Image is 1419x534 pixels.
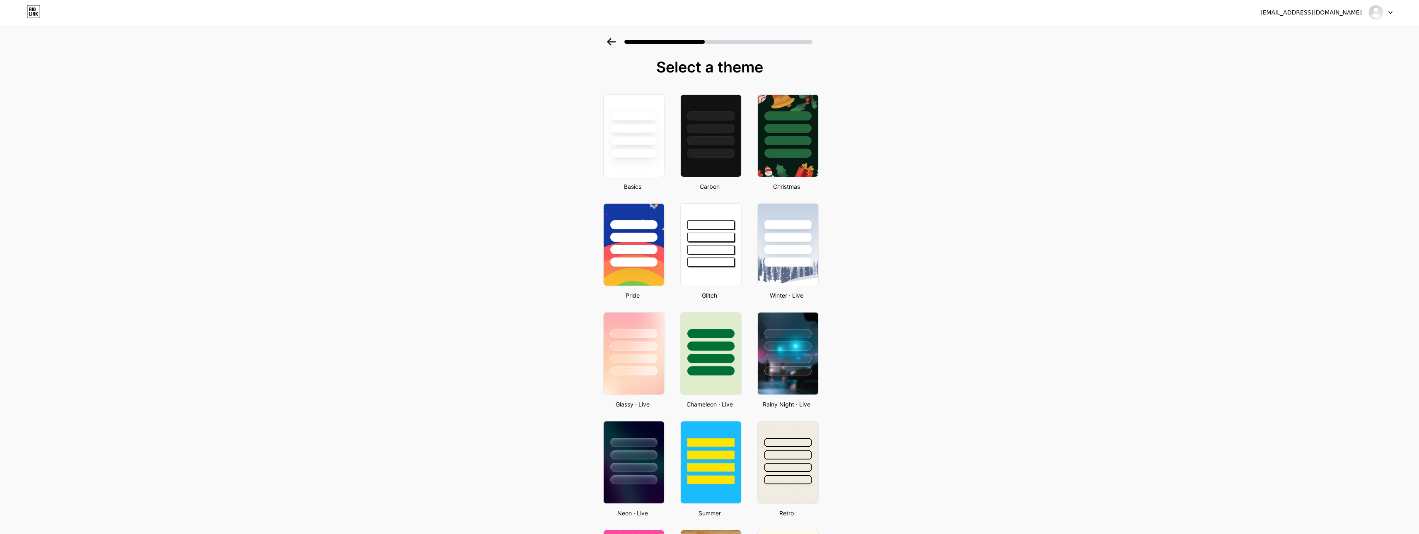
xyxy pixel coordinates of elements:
[678,509,742,517] div: Summer
[755,509,819,517] div: Retro
[601,291,665,300] div: Pride
[601,509,665,517] div: Neon · Live
[678,400,742,409] div: Chameleon · Live
[601,182,665,191] div: Basics
[600,59,819,75] div: Select a theme
[678,291,742,300] div: Glitch
[1260,8,1362,17] div: [EMAIL_ADDRESS][DOMAIN_NAME]
[678,182,742,191] div: Carbon
[1368,5,1384,20] img: Graham Harrison
[755,400,819,409] div: Rainy Night · Live
[755,291,819,300] div: Winter · Live
[601,400,665,409] div: Glassy · Live
[755,182,819,191] div: Christmas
